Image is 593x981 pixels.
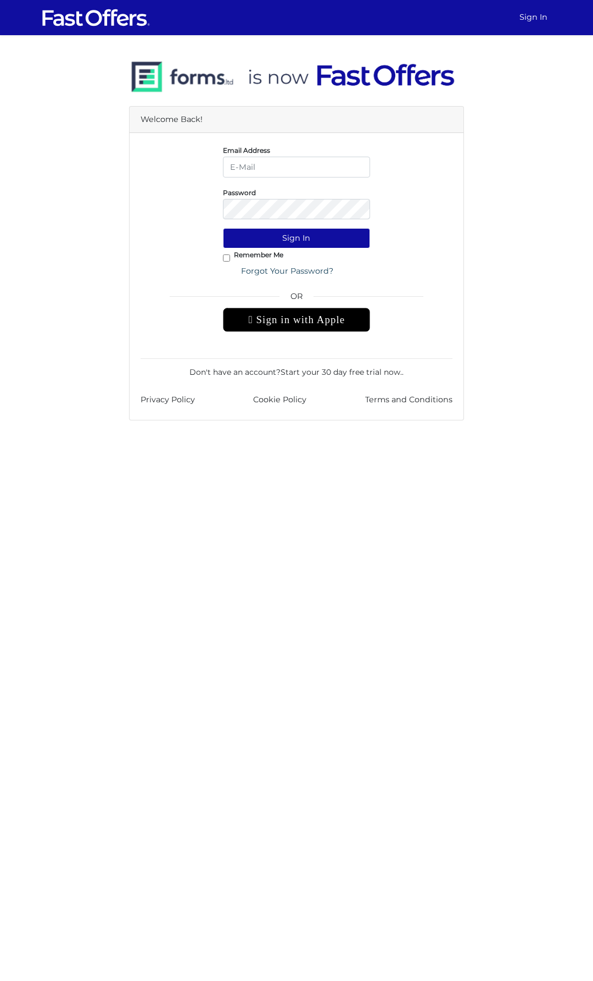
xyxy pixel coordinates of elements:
[281,367,402,377] a: Start your 30 day free trial now.
[223,290,371,308] span: OR
[223,308,371,332] div: Sign in with Apple
[515,7,552,28] a: Sign In
[234,261,340,281] a: Forgot Your Password?
[223,157,371,177] input: E-Mail
[130,107,463,133] div: Welcome Back!
[365,393,452,406] a: Terms and Conditions
[141,358,452,378] div: Don't have an account? .
[223,191,256,194] label: Password
[223,228,371,248] button: Sign In
[141,393,195,406] a: Privacy Policy
[223,149,270,152] label: Email Address
[253,393,306,406] a: Cookie Policy
[234,253,283,256] label: Remember Me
